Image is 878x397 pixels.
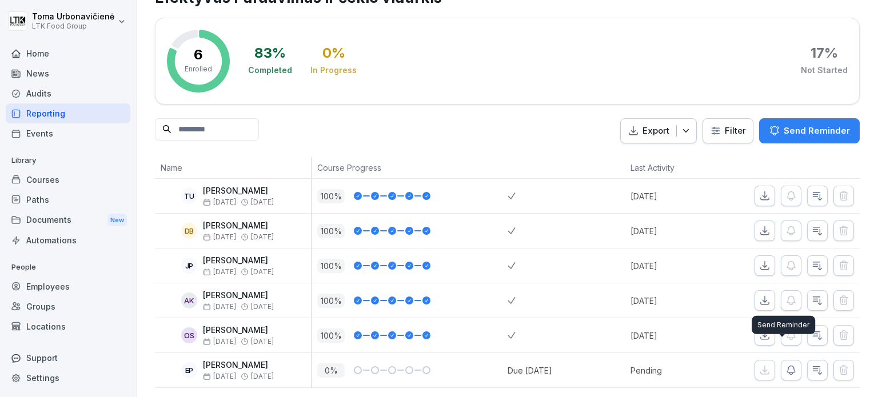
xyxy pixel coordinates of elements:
[161,162,305,174] p: Name
[203,198,236,206] span: [DATE]
[203,372,236,380] span: [DATE]
[6,348,130,368] div: Support
[248,65,292,76] div: Completed
[6,63,130,83] a: News
[703,119,753,143] button: Filter
[6,190,130,210] a: Paths
[32,22,114,30] p: LTK Food Group
[32,12,114,22] p: Toma Urbonavičienė
[630,225,723,237] p: [DATE]
[181,188,197,204] div: TU
[6,368,130,388] a: Settings
[317,328,345,343] p: 100 %
[6,170,130,190] a: Courses
[6,296,130,316] a: Groups
[6,103,130,123] a: Reporting
[194,48,203,62] p: 6
[784,125,850,137] p: Send Reminder
[310,65,357,76] div: In Progress
[251,303,274,311] span: [DATE]
[251,268,274,276] span: [DATE]
[251,338,274,346] span: [DATE]
[317,224,345,238] p: 100 %
[630,330,723,342] p: [DATE]
[203,233,236,241] span: [DATE]
[317,162,502,174] p: Course Progress
[317,259,345,273] p: 100 %
[203,291,274,300] p: [PERSON_NAME]
[6,276,130,296] a: Employees
[630,162,717,174] p: Last Activity
[6,258,130,276] p: People
[203,303,236,311] span: [DATE]
[203,268,236,276] span: [DATE]
[630,190,723,202] p: [DATE]
[811,46,838,60] div: 17 %
[630,260,723,272] p: [DATE]
[6,43,130,63] a: Home
[203,338,236,346] span: [DATE]
[6,210,130,231] div: Documents
[181,327,197,343] div: OS
[630,295,723,307] p: [DATE]
[322,46,345,60] div: 0 %
[6,210,130,231] a: DocumentsNew
[203,256,274,266] p: [PERSON_NAME]
[185,64,212,74] p: Enrolled
[317,189,345,203] p: 100 %
[710,125,746,137] div: Filter
[630,364,723,376] p: Pending
[6,151,130,170] p: Library
[759,118,860,143] button: Send Reminder
[203,186,274,196] p: [PERSON_NAME]
[181,258,197,274] div: JP
[801,65,848,76] div: Not Started
[107,214,127,227] div: New
[181,223,197,239] div: DB
[203,326,274,335] p: [PERSON_NAME]
[620,118,697,144] button: Export
[251,372,274,380] span: [DATE]
[181,362,197,378] div: EP
[317,363,345,378] p: 0 %
[642,125,669,138] p: Export
[508,364,552,376] div: Due [DATE]
[752,316,815,334] div: Send Reminder
[181,292,197,308] div: AK
[203,360,274,370] p: [PERSON_NAME]
[251,233,274,241] span: [DATE]
[203,221,274,231] p: [PERSON_NAME]
[251,198,274,206] span: [DATE]
[254,46,286,60] div: 83 %
[6,316,130,336] a: Locations
[6,230,130,250] a: Automations
[6,123,130,143] a: Events
[317,294,345,308] p: 100 %
[6,83,130,103] a: Audits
